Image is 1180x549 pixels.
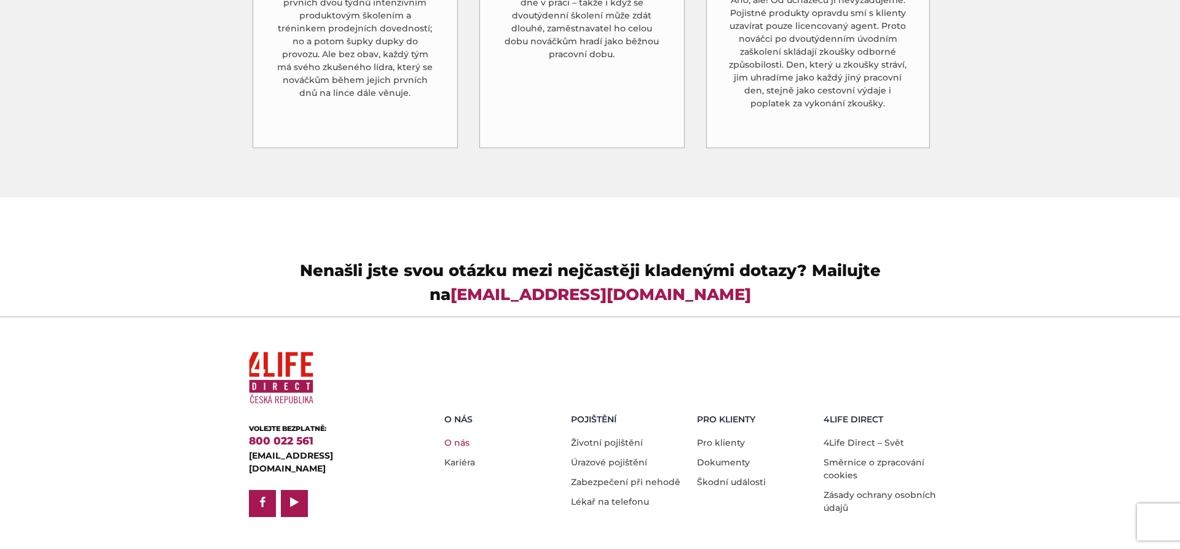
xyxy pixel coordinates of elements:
[249,435,313,447] a: 800 022 561
[444,437,470,448] a: O nás
[300,261,881,304] strong: Nenašli jste svou otázku mezi nejčastěji kladenými dotazy? Mailujte na
[697,414,814,425] h5: Pro Klienty
[571,476,680,488] a: Zabezpečení při nehodě
[697,457,750,468] a: Dokumenty
[450,285,751,304] a: [EMAIL_ADDRESS][DOMAIN_NAME]
[444,457,475,468] a: Kariéra
[824,457,924,481] a: Směrnice o zpracování cookies
[697,476,766,488] a: Škodní události
[697,437,745,448] a: Pro klienty
[249,450,333,474] a: [EMAIL_ADDRESS][DOMAIN_NAME]
[571,457,647,468] a: Úrazové pojištění
[249,347,313,409] img: 4Life Direct Česká republika logo
[571,437,643,448] a: Životní pojištění
[824,489,936,513] a: Zásady ochrany osobních údajů
[571,414,688,425] h5: Pojištění
[249,424,406,434] div: VOLEJTE BEZPLATNĚ:
[571,496,649,507] a: Lékař na telefonu
[444,414,562,425] h5: O nás
[824,414,941,425] h5: 4LIFE DIRECT
[824,437,904,448] a: 4Life Direct – Svět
